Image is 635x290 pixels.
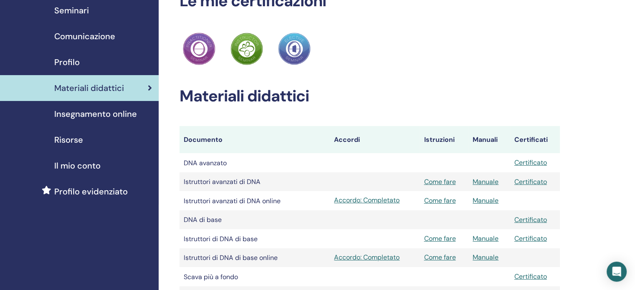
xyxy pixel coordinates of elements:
[184,235,258,243] font: Istruttori di DNA di base
[514,234,547,243] a: Certificato
[184,272,238,281] font: Scava più a fondo
[54,57,80,68] font: Profilo
[424,135,454,144] font: Istruzioni
[514,135,548,144] font: Certificati
[54,108,137,119] font: Insegnamento online
[514,215,547,224] a: Certificato
[334,196,400,204] font: Accordo: Completato
[424,253,455,262] a: Come fare
[334,135,360,144] font: Accordi
[54,31,115,42] font: Comunicazione
[180,86,309,106] font: Materiali didattici
[184,215,222,224] font: DNA di base
[473,177,498,186] a: Manuale
[334,195,415,205] a: Accordo: Completato
[473,196,498,205] a: Manuale
[473,135,498,144] font: Manuali
[54,5,89,16] font: Seminari
[424,177,455,186] a: Come fare
[184,177,261,186] font: Istruttori avanzati di DNA
[54,83,124,93] font: Materiali didattici
[334,252,415,262] a: Accordo: Completato
[184,197,281,205] font: Istruttori avanzati di DNA online
[514,272,547,281] a: Certificato
[184,159,227,167] font: DNA avanzato
[54,160,101,171] font: Il mio conto
[184,253,278,262] font: Istruttori di DNA di base online
[514,158,547,167] a: Certificato
[184,135,223,144] font: Documento
[183,33,215,65] img: Praticante
[54,186,128,197] font: Profilo evidenziato
[607,262,627,282] div: Apri Intercom Messenger
[473,234,498,243] a: Manuale
[473,253,498,262] a: Manuale
[334,253,400,262] font: Accordo: Completato
[278,33,311,65] img: Praticante
[424,196,455,205] a: Come fare
[230,33,263,65] img: Praticante
[514,177,547,186] a: Certificato
[54,134,83,145] font: Risorse
[424,234,455,243] a: Come fare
